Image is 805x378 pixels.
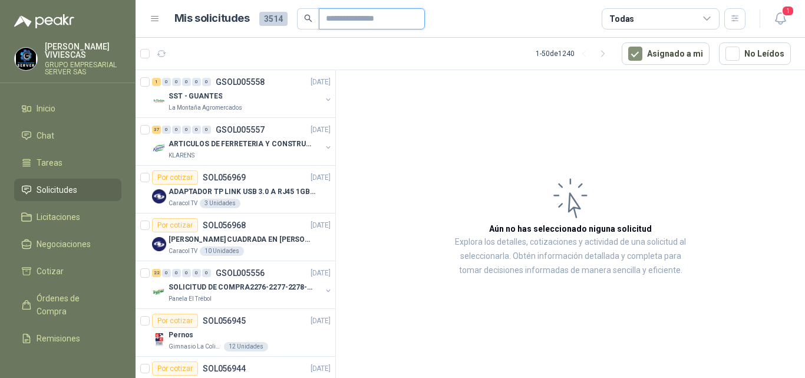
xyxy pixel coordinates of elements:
[14,179,121,201] a: Solicitudes
[162,269,171,277] div: 0
[152,189,166,203] img: Company Logo
[152,333,166,347] img: Company Logo
[203,173,246,182] p: SOL056969
[304,14,312,22] span: search
[200,246,244,256] div: 10 Unidades
[37,292,110,318] span: Órdenes de Compra
[14,206,121,228] a: Licitaciones
[14,287,121,323] a: Órdenes de Compra
[45,61,121,75] p: GRUPO EMPRESARIAL SERVER SAS
[152,75,333,113] a: 1 0 0 0 0 0 GSOL005558[DATE] Company LogoSST - GUANTESLa Montaña Agromercados
[37,156,62,169] span: Tareas
[182,269,191,277] div: 0
[14,97,121,120] a: Inicio
[192,269,201,277] div: 0
[152,266,333,304] a: 22 0 0 0 0 0 GSOL005556[DATE] Company LogoSOLICITUD DE COMPRA2276-2277-2278-2284-2285-Panela El T...
[152,126,161,134] div: 37
[719,42,791,65] button: No Leídos
[259,12,288,26] span: 3514
[781,5,794,17] span: 1
[14,327,121,350] a: Remisiones
[172,269,181,277] div: 0
[169,151,194,160] p: KLARENS
[152,94,166,108] img: Company Logo
[14,152,121,174] a: Tareas
[152,170,198,185] div: Por cotizar
[14,260,121,282] a: Cotizar
[174,10,250,27] h1: Mis solicitudes
[169,342,222,351] p: Gimnasio La Colina
[152,269,161,277] div: 22
[202,269,211,277] div: 0
[311,220,331,231] p: [DATE]
[162,126,171,134] div: 0
[311,77,331,88] p: [DATE]
[169,186,315,198] p: ADAPTADOR TP LINK USB 3.0 A RJ45 1GB WINDOWS
[152,361,198,376] div: Por cotizar
[152,142,166,156] img: Company Logo
[45,42,121,59] p: [PERSON_NAME] VIVIESCAS
[182,78,191,86] div: 0
[489,222,652,235] h3: Aún no has seleccionado niguna solicitud
[311,268,331,279] p: [DATE]
[311,124,331,136] p: [DATE]
[609,12,634,25] div: Todas
[172,78,181,86] div: 0
[37,211,80,223] span: Licitaciones
[14,233,121,255] a: Negociaciones
[311,172,331,183] p: [DATE]
[169,199,197,208] p: Caracol TV
[152,78,161,86] div: 1
[152,285,166,299] img: Company Logo
[152,218,198,232] div: Por cotizar
[15,48,37,70] img: Company Logo
[192,78,201,86] div: 0
[200,199,240,208] div: 3 Unidades
[172,126,181,134] div: 0
[536,44,612,63] div: 1 - 50 de 1240
[770,8,791,29] button: 1
[622,42,710,65] button: Asignado a mi
[216,78,265,86] p: GSOL005558
[37,102,55,115] span: Inicio
[169,246,197,256] p: Caracol TV
[192,126,201,134] div: 0
[169,139,315,150] p: ARTICULOS DE FERRETERIA Y CONSTRUCCION EN GENERAL
[152,237,166,251] img: Company Logo
[203,317,246,325] p: SOL056945
[454,235,687,278] p: Explora los detalles, cotizaciones y actividad de una solicitud al seleccionarla. Obtén informaci...
[152,123,333,160] a: 37 0 0 0 0 0 GSOL005557[DATE] Company LogoARTICULOS DE FERRETERIA Y CONSTRUCCION EN GENERALKLARENS
[37,238,91,251] span: Negociaciones
[311,363,331,374] p: [DATE]
[169,234,315,245] p: [PERSON_NAME] CUADRADA EN [PERSON_NAME] 0.45*0.45*0.40
[169,330,193,341] p: Pernos
[169,103,242,113] p: La Montaña Agromercados
[136,213,335,261] a: Por cotizarSOL056968[DATE] Company Logo[PERSON_NAME] CUADRADA EN [PERSON_NAME] 0.45*0.45*0.40Cara...
[202,78,211,86] div: 0
[162,78,171,86] div: 0
[169,282,315,293] p: SOLICITUD DE COMPRA2276-2277-2278-2284-2285-
[224,342,268,351] div: 12 Unidades
[202,126,211,134] div: 0
[37,265,64,278] span: Cotizar
[169,294,212,304] p: Panela El Trébol
[136,166,335,213] a: Por cotizarSOL056969[DATE] Company LogoADAPTADOR TP LINK USB 3.0 A RJ45 1GB WINDOWSCaracol TV3 Un...
[14,14,74,28] img: Logo peakr
[152,314,198,328] div: Por cotizar
[37,129,54,142] span: Chat
[216,269,265,277] p: GSOL005556
[37,332,80,345] span: Remisiones
[169,91,222,102] p: SST - GUANTES
[182,126,191,134] div: 0
[136,309,335,357] a: Por cotizarSOL056945[DATE] Company LogoPernosGimnasio La Colina12 Unidades
[203,221,246,229] p: SOL056968
[216,126,265,134] p: GSOL005557
[203,364,246,373] p: SOL056944
[37,183,77,196] span: Solicitudes
[311,315,331,327] p: [DATE]
[14,124,121,147] a: Chat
